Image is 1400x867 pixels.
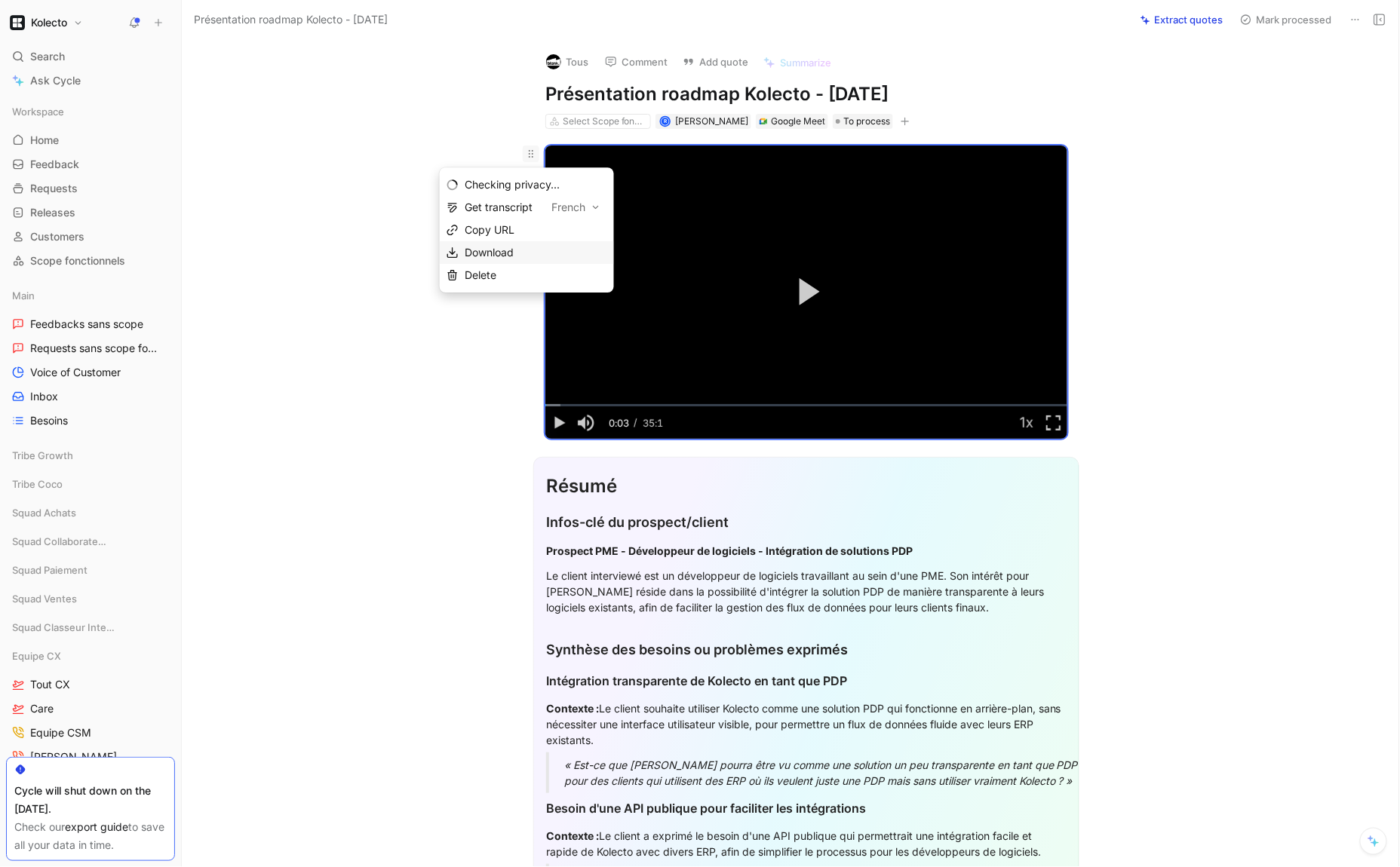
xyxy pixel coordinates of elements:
[465,178,560,191] span: Checking privacy...
[465,246,514,259] span: Download
[465,268,496,281] span: Delete
[545,197,607,218] button: French
[465,197,607,218] div: Get transcript
[551,198,588,216] span: French
[465,223,514,236] span: Copy URL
